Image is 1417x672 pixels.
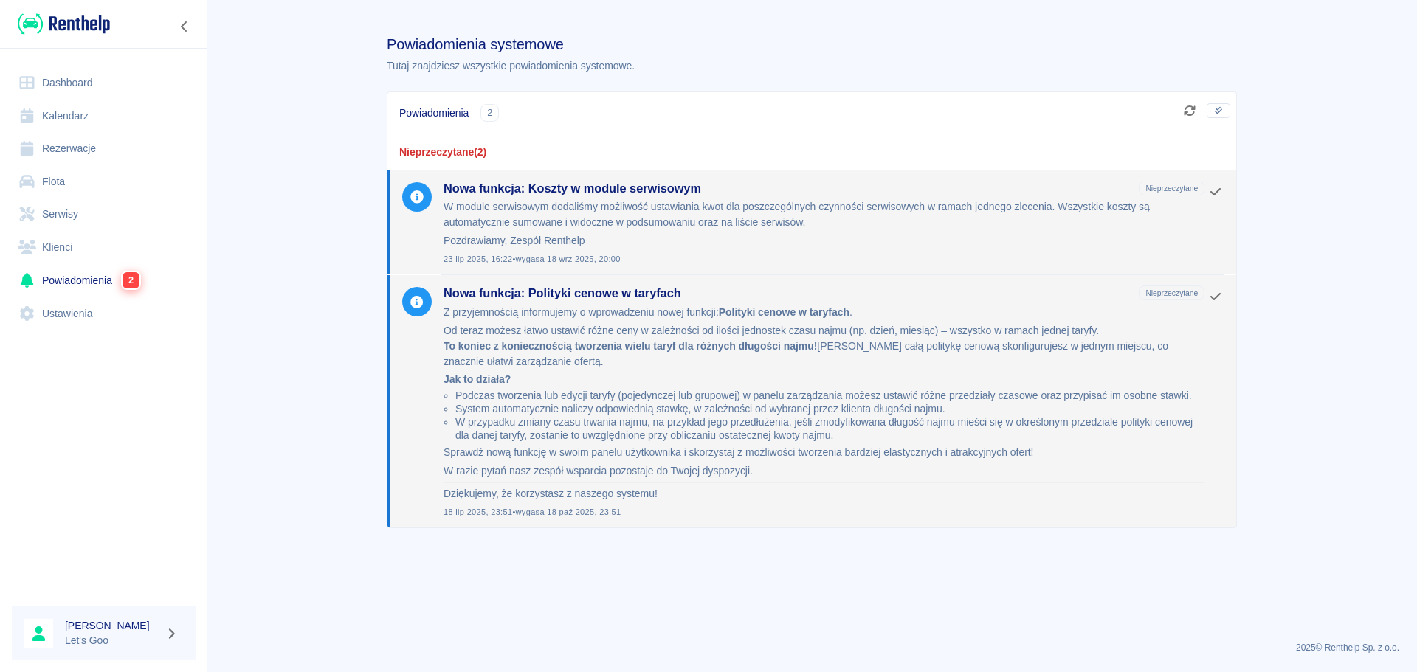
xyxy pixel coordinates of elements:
a: Dashboard [12,66,196,100]
strong: To koniec z koniecznością tworzenia wielu taryf dla różnych długości najmu! [444,340,817,352]
h3: Nowa funkcja: Koszty w module serwisowym [444,181,1133,196]
p: Pozdrawiamy, Zespół Renthelp [444,233,1204,249]
a: Serwisy [12,198,196,231]
a: Flota [12,165,196,198]
h1: Powiadomienia systemowe [387,35,1237,53]
p: Od teraz możesz łatwo ustawić różne ceny w zależności od ilości jednostek czasu najmu (np. dzień,... [444,323,1204,370]
a: Kalendarz [12,100,196,133]
a: Klienci [12,231,196,264]
h6: [PERSON_NAME] [65,618,159,633]
button: Oznacz jako przeczytane [1204,287,1227,306]
p: 2025 © Renthelp Sp. z o.o. [224,641,1399,654]
p: Dziękujemy, że korzystasz z naszego systemu! [444,486,1204,502]
span: 2 [481,105,498,120]
div: Nieprzeczytane ( 2 ) [387,134,1236,170]
span: 2 [123,272,139,288]
button: Odśwież [1179,101,1201,120]
li: W przypadku zmiany czasu trwania najmu, na przykład jego przedłużenia, jeśli zmodyfikowana długoś... [455,415,1204,442]
p: Let's Goo [65,633,159,648]
p: W module serwisowym dodaliśmy możliwość ustawiania kwot dla poszczególnych czynności serwisowych ... [444,199,1204,230]
span: Nieprzeczytane [1140,285,1204,301]
span: 18 lip 2025, 23:51 [444,508,1204,517]
h3: Nowa funkcja: Polityki cenowe w taryfach [444,285,1133,301]
a: Powiadomienia2 [12,263,196,297]
button: Zwiń nawigację [173,17,196,36]
span: • wygasa 18 wrz 2025, 20:00 [512,254,620,263]
p: Tutaj znajdziesz wszystkie powiadomienia systemowe. [387,58,1237,74]
a: Rezerwacje [12,132,196,165]
p: Sprawdź nową funkcję w swoim panelu użytkownika i skorzystaj z możliwości tworzenia bardziej elas... [444,445,1204,460]
h4: Jak to działa? [444,373,1204,386]
li: System automatycznie naliczy odpowiednią stawkę, w zależności od wybranej przez klienta długości ... [455,402,1204,415]
a: Renthelp logo [12,12,110,36]
p: W razie pytań nasz zespół wsparcia pozostaje do Twojej dyspozycji. [444,463,1204,479]
span: Powiadomienia [399,105,469,120]
a: Ustawienia [12,297,196,330]
button: Oznacz jako przeczytane [1204,182,1227,201]
span: Nieprzeczytane [1140,181,1204,196]
li: Podczas tworzenia lub edycji taryfy (pojedynczej lub grupowej) w panelu zarządzania możesz ustawi... [455,389,1204,402]
img: Renthelp logo [18,12,110,36]
p: Z przyjemnością informujemy o wprowadzeniu nowej funkcji: . [444,305,1204,320]
span: 23 lip 2025, 16:22 [444,254,1204,264]
strong: Polityki cenowe w taryfach [719,306,849,318]
span: • wygasa 18 paź 2025, 23:51 [512,508,621,516]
